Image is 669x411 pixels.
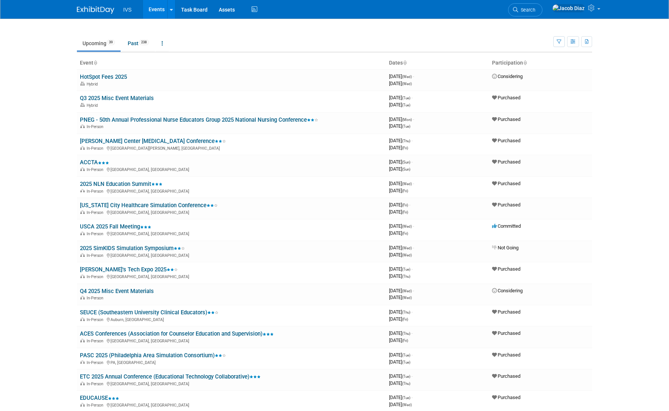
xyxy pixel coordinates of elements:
a: Sort by Start Date [403,60,407,66]
th: Participation [489,57,592,69]
span: In-Person [87,382,106,386]
img: In-Person Event [80,382,85,385]
img: In-Person Event [80,317,85,321]
span: [DATE] [389,295,412,300]
span: (Wed) [402,289,412,293]
span: In-Person [87,167,106,172]
span: (Thu) [402,331,410,336]
span: Purchased [492,352,520,358]
span: - [413,181,414,186]
span: - [413,74,414,79]
img: In-Person Event [80,253,85,257]
span: [DATE] [389,209,408,215]
a: Sort by Event Name [93,60,97,66]
span: - [411,352,413,358]
span: [DATE] [389,74,414,79]
span: Hybrid [87,103,100,108]
span: In-Person [87,124,106,129]
img: In-Person Event [80,210,85,214]
span: In-Person [87,146,106,151]
span: Purchased [492,138,520,143]
span: [DATE] [389,95,413,100]
span: (Thu) [402,310,410,314]
div: Auburn, [GEOGRAPHIC_DATA] [80,316,383,322]
div: [GEOGRAPHIC_DATA], [GEOGRAPHIC_DATA] [80,209,383,215]
span: [DATE] [389,116,414,122]
span: (Fri) [402,146,408,150]
a: Upcoming39 [77,36,121,50]
span: (Thu) [402,274,410,278]
span: (Wed) [402,224,412,228]
a: [PERSON_NAME]'s Tech Expo 2025 [80,266,178,273]
span: [DATE] [389,373,413,379]
div: PA, [GEOGRAPHIC_DATA] [80,359,383,365]
span: Purchased [492,202,520,208]
a: Q3 2025 Misc Event Materials [80,95,154,102]
span: [DATE] [389,223,414,229]
a: HotSpot Fees 2025 [80,74,127,80]
span: Purchased [492,373,520,379]
span: In-Person [87,317,106,322]
span: [DATE] [389,266,413,272]
span: IVS [123,7,132,13]
span: [DATE] [389,202,410,208]
span: Hybrid [87,82,100,87]
span: In-Person [87,339,106,343]
span: In-Person [87,274,106,279]
img: In-Person Event [80,296,85,299]
a: ETC 2025 Annual Conference (Educational Technology Collaborative) [80,373,261,380]
span: Purchased [492,181,520,186]
span: [DATE] [389,316,408,322]
div: [GEOGRAPHIC_DATA], [GEOGRAPHIC_DATA] [80,273,383,279]
img: Jacob Diaz [552,4,585,12]
div: [GEOGRAPHIC_DATA][PERSON_NAME], [GEOGRAPHIC_DATA] [80,145,383,151]
span: [DATE] [389,402,412,407]
span: In-Person [87,253,106,258]
span: (Tue) [402,353,410,357]
a: Past238 [122,36,155,50]
span: [DATE] [389,380,410,386]
span: [DATE] [389,352,413,358]
span: (Fri) [402,203,408,207]
span: Purchased [492,266,520,272]
span: - [411,373,413,379]
img: In-Person Event [80,146,85,150]
span: Purchased [492,159,520,165]
span: (Tue) [402,96,410,100]
span: Committed [492,223,521,229]
a: PNEG - 50th Annual Professional Nurse Educators Group 2025 National Nursing Conference [80,116,318,123]
span: [DATE] [389,102,410,108]
span: (Fri) [402,189,408,193]
div: [GEOGRAPHIC_DATA], [GEOGRAPHIC_DATA] [80,188,383,194]
a: EDUCAUSE [80,395,119,401]
img: In-Person Event [80,167,85,171]
span: In-Person [87,360,106,365]
span: (Wed) [402,182,412,186]
div: [GEOGRAPHIC_DATA], [GEOGRAPHIC_DATA] [80,166,383,172]
span: (Wed) [402,246,412,250]
span: [DATE] [389,166,410,172]
span: - [413,288,414,293]
span: Purchased [492,395,520,400]
span: [DATE] [389,145,408,150]
img: In-Person Event [80,189,85,193]
span: [DATE] [389,359,410,365]
span: In-Person [87,296,106,301]
span: (Fri) [402,231,408,236]
img: Hybrid Event [80,103,85,107]
a: [US_STATE] City Healthcare Simulation Conference [80,202,218,209]
span: (Sun) [402,160,410,164]
img: In-Person Event [80,339,85,342]
span: (Wed) [402,82,412,86]
span: (Wed) [402,253,412,257]
span: [DATE] [389,188,408,193]
span: - [411,138,413,143]
span: [DATE] [389,395,413,400]
span: [DATE] [389,273,410,279]
span: - [413,223,414,229]
th: Dates [386,57,489,69]
span: [DATE] [389,245,414,250]
span: (Wed) [402,75,412,79]
span: (Fri) [402,339,408,343]
span: [DATE] [389,159,413,165]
